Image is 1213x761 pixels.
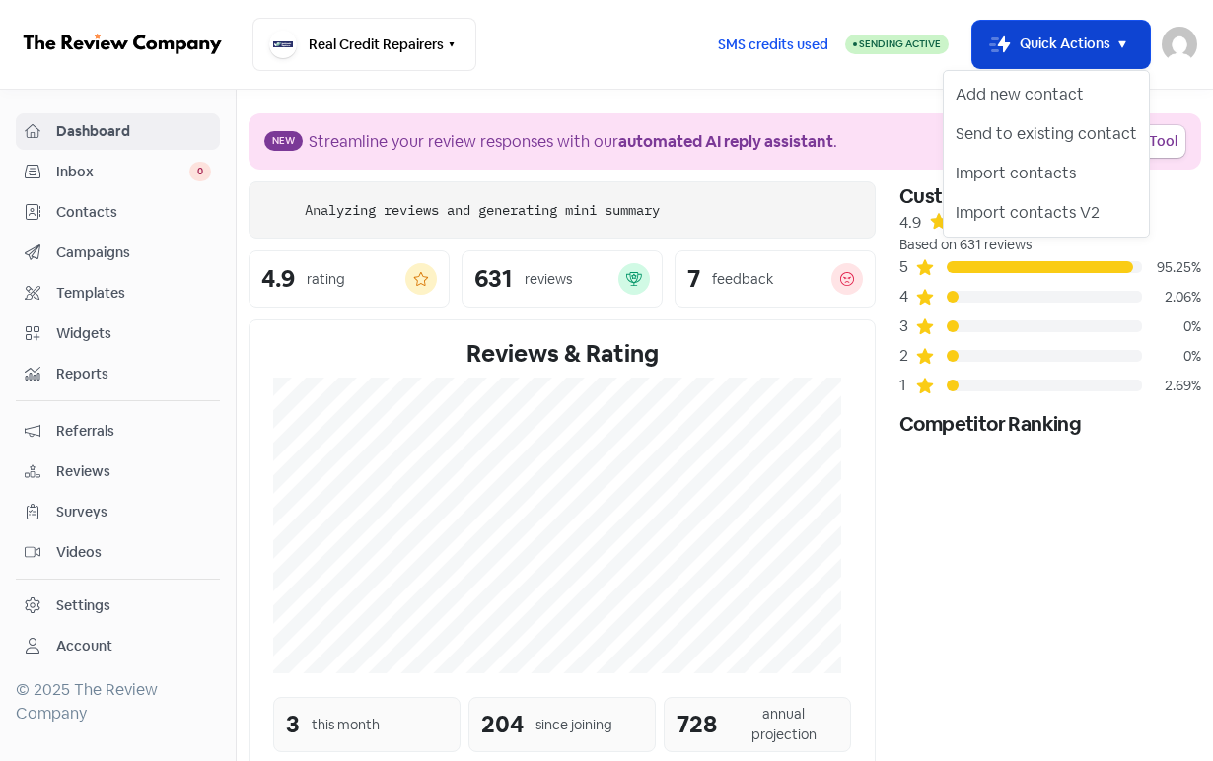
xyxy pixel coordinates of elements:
[56,364,211,384] span: Reports
[56,461,211,482] span: Reviews
[687,267,700,291] div: 7
[1142,346,1201,367] div: 0%
[56,502,211,522] span: Surveys
[305,200,660,221] div: Analyzing reviews and generating mini summary
[462,250,663,308] a: 631reviews
[899,344,915,368] div: 2
[845,33,949,56] a: Sending Active
[712,269,773,290] div: feedback
[535,715,612,735] div: since joining
[307,269,345,290] div: rating
[16,275,220,311] a: Templates
[16,413,220,450] a: Referrals
[16,315,220,352] a: Widgets
[16,588,220,624] a: Settings
[252,18,476,71] button: Real Credit Repairers
[56,162,189,182] span: Inbox
[16,235,220,271] a: Campaigns
[16,356,220,392] a: Reports
[56,202,211,223] span: Contacts
[16,534,220,571] a: Videos
[264,131,303,151] span: New
[286,707,300,742] div: 3
[312,715,380,735] div: this month
[1142,376,1201,396] div: 2.69%
[1142,316,1201,337] div: 0%
[16,194,220,231] a: Contacts
[1142,257,1201,278] div: 95.25%
[701,33,845,53] a: SMS credits used
[309,130,837,154] div: Streamline your review responses with our .
[899,211,921,235] div: 4.9
[859,37,941,50] span: Sending Active
[56,121,211,142] span: Dashboard
[16,113,220,150] a: Dashboard
[944,114,1149,154] button: Send to existing contact
[1162,27,1197,62] img: User
[899,409,1201,439] div: Competitor Ranking
[729,704,838,745] div: annual projection
[899,235,1201,255] div: Based on 631 reviews
[16,154,220,190] a: Inbox 0
[899,181,1201,211] div: Customer Reviews
[249,250,450,308] a: 4.9rating
[56,421,211,442] span: Referrals
[56,283,211,304] span: Templates
[16,678,220,726] div: © 2025 The Review Company
[899,374,915,397] div: 1
[899,285,915,309] div: 4
[972,21,1150,68] button: Quick Actions
[718,35,828,55] span: SMS credits used
[899,255,915,279] div: 5
[675,250,876,308] a: 7feedback
[56,595,110,616] div: Settings
[56,542,211,563] span: Videos
[474,267,513,291] div: 631
[899,314,915,338] div: 3
[525,269,572,290] div: reviews
[1142,287,1201,308] div: 2.06%
[481,707,524,742] div: 204
[16,628,220,664] a: Account
[677,707,717,742] div: 728
[618,131,833,152] b: automated AI reply assistant
[16,453,220,490] a: Reviews
[273,336,851,372] div: Reviews & Rating
[944,75,1149,114] button: Add new contact
[56,242,211,263] span: Campaigns
[189,162,211,181] span: 0
[944,154,1149,193] button: Import contacts
[56,323,211,344] span: Widgets
[16,494,220,530] a: Surveys
[261,267,295,291] div: 4.9
[56,636,112,657] div: Account
[944,193,1149,233] button: Import contacts V2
